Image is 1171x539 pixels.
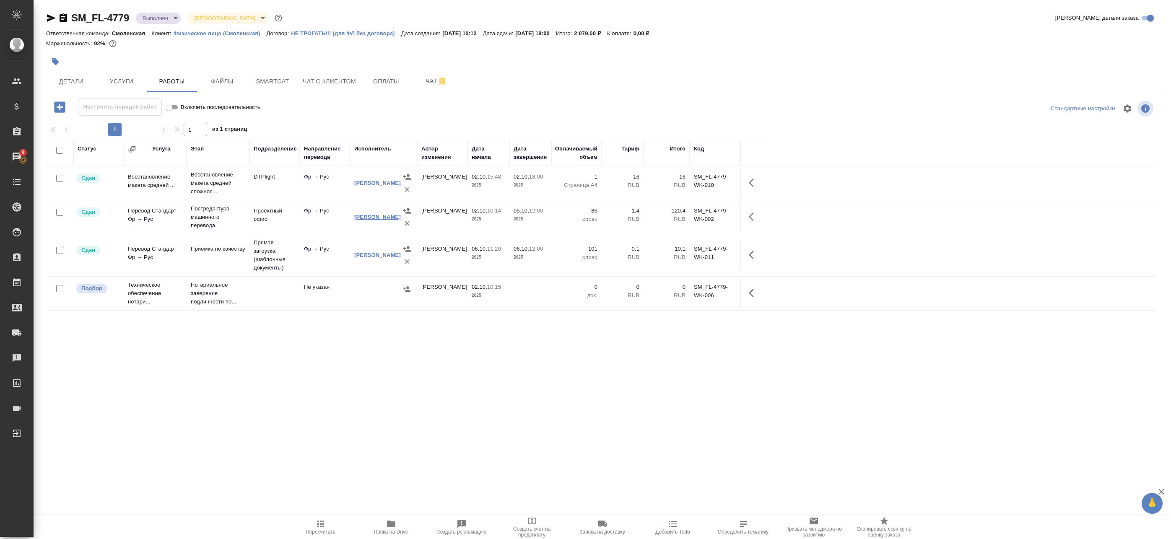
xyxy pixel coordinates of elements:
td: Восстановление макета средней ... [124,168,187,198]
p: 92% [94,40,107,47]
div: Этап [191,145,204,153]
p: RUB [606,253,639,262]
div: Статус [78,145,96,153]
td: Фр → Рус [300,168,350,198]
p: 2025 [472,215,505,223]
span: Оплаты [366,76,406,87]
button: Папка на Drive [356,516,426,539]
div: Выполнен [187,13,267,24]
button: Здесь прячутся важные кнопки [744,173,764,193]
span: Услуги [101,76,142,87]
p: Клиент: [151,30,173,36]
div: Код [694,145,704,153]
p: 11:20 [487,246,501,252]
span: Включить последовательность [181,103,260,111]
span: Работы [152,76,192,87]
a: [PERSON_NAME] [354,214,401,220]
td: [PERSON_NAME] [417,202,467,232]
p: 02.10, [514,174,529,180]
p: [DATE] 10:12 [442,30,483,36]
span: Заявка на доставку [579,529,625,535]
p: Итого: [556,30,574,36]
button: Определить тематику [708,516,779,539]
p: RUB [606,181,639,189]
p: 2025 [472,181,505,189]
span: Пересчитать [306,529,335,535]
a: [PERSON_NAME] [354,252,401,258]
p: 101 [556,245,597,253]
p: RUB [648,181,685,189]
button: 🙏 [1142,493,1163,514]
button: Пересчитать [286,516,356,539]
span: Посмотреть информацию [1137,101,1155,117]
p: Сдан [81,208,95,216]
button: Назначить [401,171,413,183]
button: Назначить [400,283,413,295]
p: К оплате: [607,30,634,36]
a: НЕ ТРОГАТЬ!!! (для ФЛ без договора) [291,29,401,36]
p: 12:00 [529,207,543,214]
div: Можно подбирать исполнителей [75,283,119,294]
p: Сдан [81,246,95,254]
button: Назначить [401,205,413,217]
button: Здесь прячутся важные кнопки [744,207,764,227]
p: RUB [648,291,685,300]
p: 16 [648,173,685,181]
p: 2 079,00 ₽ [574,30,607,36]
p: 12:00 [529,246,543,252]
p: 120,4 [648,207,685,215]
a: [PERSON_NAME] [354,180,401,186]
p: Ответственная команда: [46,30,112,36]
a: Физическое лицо (Смоленская) [173,29,266,36]
p: RUB [648,215,685,223]
button: 146.50 RUB; [107,38,118,49]
p: Подбор [81,284,102,293]
button: Удалить [401,255,413,268]
p: 10:14 [487,207,501,214]
p: 10:15 [487,284,501,290]
div: Выполнен [136,13,181,24]
div: Подразделение [254,145,297,153]
span: Добавить Todo [655,529,690,535]
td: Проектный офис [249,202,300,232]
button: Скопировать ссылку для ЯМессенджера [46,13,56,23]
span: Папка на Drive [374,529,408,535]
div: Оплачиваемый объем [555,145,597,161]
p: 05.10, [514,207,529,214]
p: 2025 [514,253,547,262]
div: Итого [670,145,685,153]
button: Удалить [401,217,413,230]
td: SM_FL-4779-WK-006 [690,279,740,308]
button: Здесь прячутся важные кнопки [744,283,764,303]
button: Скопировать ссылку на оценку заказа [849,516,919,539]
a: 8 [2,146,31,167]
p: 16 [606,173,639,181]
button: Добавить Todo [638,516,708,539]
span: 8 [16,148,29,157]
div: Услуга [152,145,170,153]
button: Сгруппировать [128,145,136,153]
p: Страница А4 [556,181,597,189]
div: Дата начала [472,145,505,161]
span: Настроить таблицу [1117,98,1137,119]
span: 🙏 [1145,495,1159,512]
button: Выполнен [140,15,171,22]
p: 02.10, [472,174,487,180]
svg: Отписаться [437,76,447,86]
button: Назначить [401,243,413,255]
span: Определить тематику [718,529,769,535]
p: Восстановление макета средней сложнос... [191,171,245,196]
span: Файлы [202,76,242,87]
button: Призвать менеджера по развитию [779,516,849,539]
button: Заявка на доставку [567,516,638,539]
p: RUB [606,291,639,300]
p: 2025 [514,215,547,223]
div: Дата завершения [514,145,547,161]
p: Договор: [267,30,291,36]
p: 1,4 [606,207,639,215]
td: [PERSON_NAME] [417,241,467,270]
p: Сдан [81,174,95,182]
a: SM_FL-4779 [71,12,129,23]
td: SM_FL-4779-WK-010 [690,168,740,198]
button: [DEMOGRAPHIC_DATA] [192,15,257,22]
